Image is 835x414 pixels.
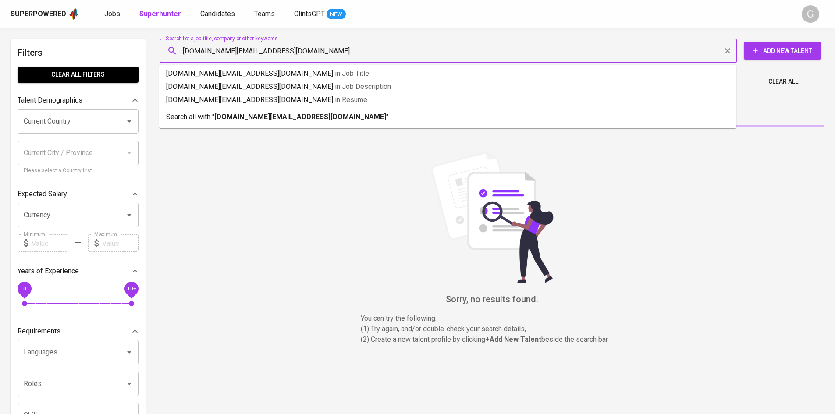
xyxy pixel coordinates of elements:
p: Requirements [18,326,60,336]
b: Superhunter [139,10,181,18]
div: Superpowered [11,9,66,19]
button: Add New Talent [744,42,821,60]
span: Teams [254,10,275,18]
input: Value [32,234,68,252]
span: in Resume [335,96,367,104]
button: Open [123,115,135,127]
p: Please select a Country first [24,166,132,175]
img: app logo [68,7,80,21]
p: Talent Demographics [18,95,82,106]
p: (2) Create a new talent profile by clicking beside the search bar. [361,334,624,345]
p: [DOMAIN_NAME][EMAIL_ADDRESS][DOMAIN_NAME] [166,95,729,105]
h6: Sorry, no results found. [160,292,824,306]
button: Open [123,346,135,358]
span: in Job Title [335,69,369,78]
a: Superpoweredapp logo [11,7,80,21]
span: Clear All filters [25,69,131,80]
input: Value [102,234,139,252]
div: G [802,5,819,23]
a: Candidates [200,9,237,20]
div: Expected Salary [18,185,139,203]
span: Candidates [200,10,235,18]
span: Jobs [104,10,120,18]
b: + Add New Talent [485,335,541,343]
span: in Job Description [335,82,391,91]
button: Open [123,209,135,221]
p: Years of Experience [18,266,79,276]
button: Clear All filters [18,67,139,83]
button: Clear All [765,74,802,90]
p: You can try the following : [361,313,624,324]
div: Years of Experience [18,262,139,280]
p: Search all with " " [166,112,729,122]
button: Open [123,378,135,390]
p: [DOMAIN_NAME][EMAIL_ADDRESS][DOMAIN_NAME] [166,68,729,79]
p: [DOMAIN_NAME][EMAIL_ADDRESS][DOMAIN_NAME] [166,81,729,92]
span: Add New Talent [751,46,814,57]
b: [DOMAIN_NAME][EMAIL_ADDRESS][DOMAIN_NAME] [214,113,386,121]
span: GlintsGPT [294,10,325,18]
a: Jobs [104,9,122,20]
span: 0 [23,286,26,292]
img: file_searching.svg [426,152,558,283]
span: 10+ [127,286,136,292]
h6: Filters [18,46,139,60]
div: Requirements [18,322,139,340]
a: GlintsGPT NEW [294,9,346,20]
p: (1) Try again, and/or double-check your search details, [361,324,624,334]
div: Talent Demographics [18,92,139,109]
p: Expected Salary [18,189,67,199]
button: Clear [721,45,734,57]
span: Clear All [768,76,798,87]
a: Teams [254,9,277,20]
a: Superhunter [139,9,183,20]
span: NEW [327,10,346,19]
